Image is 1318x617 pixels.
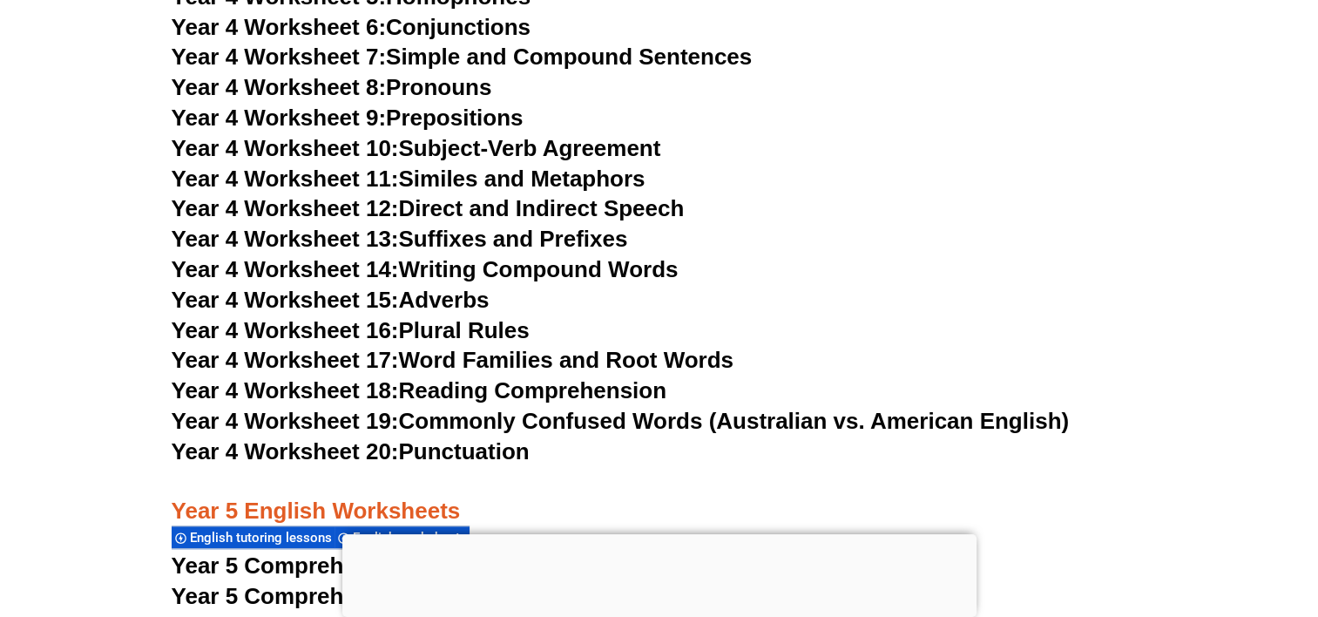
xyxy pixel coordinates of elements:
iframe: Chat Widget [1028,421,1318,617]
div: English worksheets [335,525,470,549]
span: English tutoring lessons [190,530,337,546]
h3: Year 5 English Worksheets [172,468,1147,527]
a: Year 4 Worksheet 15:Adverbs [172,287,490,313]
a: Year 4 Worksheet 14:Writing Compound Words [172,256,679,282]
a: Year 4 Worksheet 6:Conjunctions [172,14,531,40]
a: Year 4 Worksheet 10:Subject-Verb Agreement [172,135,661,161]
span: Year 4 Worksheet 8: [172,74,387,100]
iframe: Advertisement [342,534,977,613]
a: Year 4 Worksheet 13:Suffixes and Prefixes [172,226,628,252]
span: Year 4 Worksheet 18: [172,377,399,403]
span: Year 4 Worksheet 14: [172,256,399,282]
a: Year 4 Worksheet 8:Pronouns [172,74,492,100]
a: Year 4 Worksheet 7:Simple and Compound Sentences [172,44,753,70]
span: Year 4 Worksheet 17: [172,347,399,373]
a: Year 4 Worksheet 12:Direct and Indirect Speech [172,195,685,221]
a: Year 4 Worksheet 17:Word Families and Root Words [172,347,733,373]
span: Year 4 Worksheet 13: [172,226,399,252]
a: Year 4 Worksheet 18:Reading Comprehension [172,377,666,403]
span: Year 4 Worksheet 19: [172,408,399,434]
span: Year 4 Worksheet 15: [172,287,399,313]
span: Year 4 Worksheet 12: [172,195,399,221]
a: Year 5 Comprehension Worksheet 2: The Animal Detective [172,583,800,609]
span: Year 4 Worksheet 6: [172,14,387,40]
span: Year 4 Worksheet 16: [172,317,399,343]
span: Year 4 Worksheet 7: [172,44,387,70]
a: Year 4 Worksheet 16:Plural Rules [172,317,530,343]
span: Year 4 Worksheet 9: [172,105,387,131]
a: Year 4 Worksheet 9:Prepositions [172,105,524,131]
span: Year 4 Worksheet 20: [172,438,399,464]
a: Year 5 Comprehension Worksheet 1: The Magical Bookstore [172,553,819,579]
span: Year 4 Worksheet 10: [172,135,399,161]
a: Year 4 Worksheet 20:Punctuation [172,438,530,464]
a: Year 4 Worksheet 11:Similes and Metaphors [172,166,645,192]
div: English tutoring lessons [172,525,335,549]
span: English worksheets [353,530,472,546]
span: Year 4 Worksheet 11: [172,166,399,192]
a: Year 4 Worksheet 19:Commonly Confused Words (Australian vs. American English) [172,408,1070,434]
